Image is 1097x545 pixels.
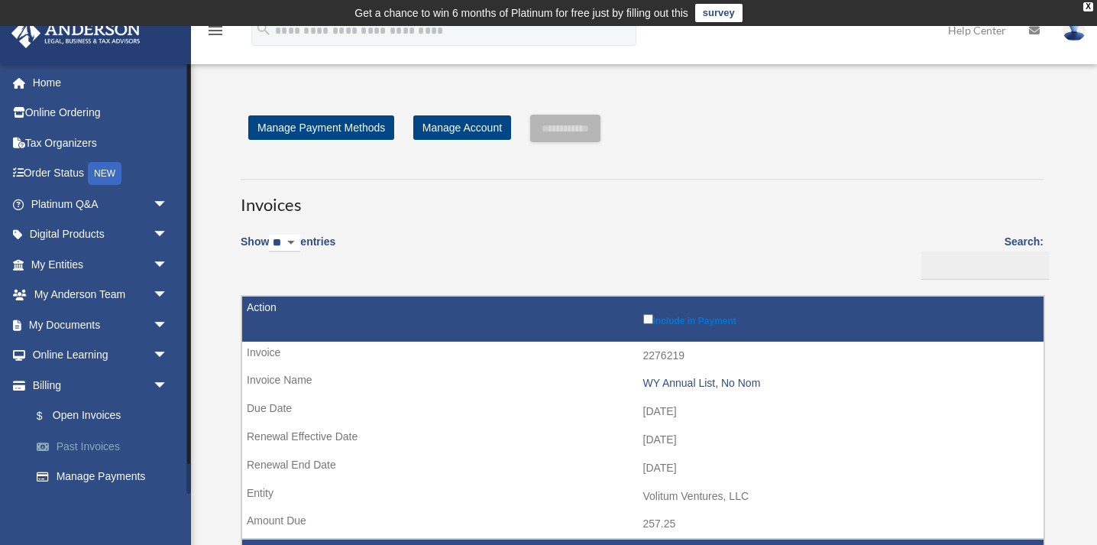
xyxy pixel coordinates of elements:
[643,377,1037,390] div: WY Annual List, No Nom
[21,431,191,462] a: Past Invoices
[11,189,191,219] a: Platinum Q&Aarrow_drop_down
[242,342,1044,371] td: 2276219
[242,482,1044,511] td: Volitum Ventures, LLC
[153,340,183,371] span: arrow_drop_down
[11,249,191,280] a: My Entitiesarrow_drop_down
[45,407,53,426] span: $
[153,280,183,311] span: arrow_drop_down
[354,4,688,22] div: Get a chance to win 6 months of Platinum for free just by filling out this
[11,491,191,522] a: Events Calendar
[7,18,145,48] img: Anderson Advisors Platinum Portal
[11,98,191,128] a: Online Ordering
[11,280,191,310] a: My Anderson Teamarrow_drop_down
[21,462,191,492] a: Manage Payments
[241,179,1044,217] h3: Invoices
[916,232,1044,280] label: Search:
[1063,19,1086,41] img: User Pic
[11,370,191,401] a: Billingarrow_drop_down
[11,340,191,371] a: Online Learningarrow_drop_down
[241,232,335,268] label: Show entries
[248,115,394,140] a: Manage Payment Methods
[643,314,653,324] input: Include in Payment
[11,128,191,158] a: Tax Organizers
[21,401,183,432] a: $Open Invoices
[88,162,121,185] div: NEW
[413,115,511,140] a: Manage Account
[269,235,300,252] select: Showentries
[206,27,225,40] a: menu
[11,67,191,98] a: Home
[643,311,1037,326] label: Include in Payment
[153,370,183,401] span: arrow_drop_down
[242,426,1044,455] td: [DATE]
[695,4,743,22] a: survey
[921,251,1049,281] input: Search:
[11,219,191,250] a: Digital Productsarrow_drop_down
[206,21,225,40] i: menu
[11,310,191,340] a: My Documentsarrow_drop_down
[11,158,191,190] a: Order StatusNEW
[255,21,272,37] i: search
[242,510,1044,539] td: 257.25
[1083,2,1093,11] div: close
[242,454,1044,483] td: [DATE]
[153,219,183,251] span: arrow_drop_down
[153,249,183,281] span: arrow_drop_down
[153,189,183,220] span: arrow_drop_down
[242,397,1044,427] td: [DATE]
[153,310,183,341] span: arrow_drop_down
